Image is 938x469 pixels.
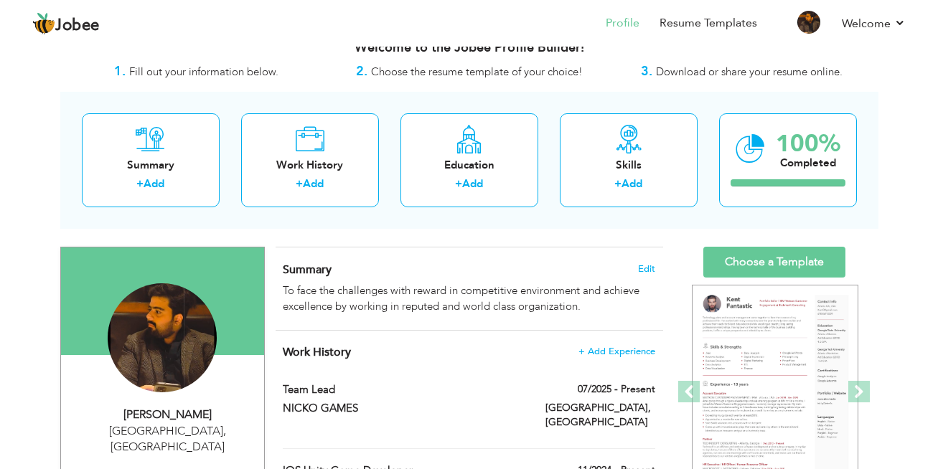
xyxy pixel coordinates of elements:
[371,65,583,79] span: Choose the resume template of your choice!
[614,176,622,191] label: +
[638,264,655,274] span: Edit
[32,12,55,35] img: jobee.io
[72,407,264,423] div: [PERSON_NAME]
[283,262,655,277] h4: Adding a summary is a quick and easy way to highlight your experience and interests.
[412,158,527,173] div: Education
[462,176,483,191] a: Add
[108,283,217,392] img: Ali Raza
[578,382,655,397] label: 07/2025 - Present
[283,345,655,359] h4: This helps to show the companies you have worked for.
[660,15,757,32] a: Resume Templates
[703,247,845,278] a: Choose a Template
[55,18,100,34] span: Jobee
[114,62,126,80] strong: 1.
[545,401,655,430] label: [GEOGRAPHIC_DATA], [GEOGRAPHIC_DATA]
[136,176,144,191] label: +
[776,156,840,171] div: Completed
[622,176,642,191] a: Add
[60,41,878,55] h3: Welcome to the Jobee Profile Builder!
[606,15,639,32] a: Profile
[283,262,332,278] span: Summary
[656,65,843,79] span: Download or share your resume online.
[283,401,524,416] label: NICKO GAMES
[283,382,524,397] label: Team Lead
[776,132,840,156] div: 100%
[129,65,278,79] span: Fill out your information below.
[842,15,906,32] a: Welcome
[303,176,324,191] a: Add
[797,11,820,34] img: Profile Img
[93,158,208,173] div: Summary
[455,176,462,191] label: +
[356,62,367,80] strong: 2.
[296,176,303,191] label: +
[223,423,226,439] span: ,
[253,158,367,173] div: Work History
[72,423,264,456] div: [GEOGRAPHIC_DATA] [GEOGRAPHIC_DATA]
[32,12,100,35] a: Jobee
[571,158,686,173] div: Skills
[283,344,351,360] span: Work History
[578,346,655,356] span: + Add Experience
[641,62,652,80] strong: 3.
[283,283,655,314] div: To face the challenges with reward in competitive environment and achieve excellence by working i...
[144,176,164,191] a: Add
